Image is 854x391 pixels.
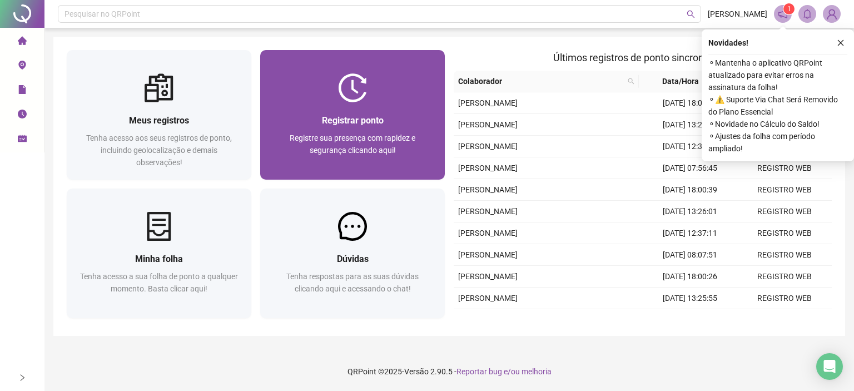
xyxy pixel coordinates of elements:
td: REGISTRO WEB [737,157,832,179]
span: 1 [787,5,791,13]
td: REGISTRO WEB [737,179,832,201]
span: Colaborador [458,75,623,87]
span: bell [802,9,812,19]
span: search [625,73,637,90]
span: [PERSON_NAME] [458,185,518,194]
span: notification [778,9,788,19]
span: [PERSON_NAME] [458,229,518,237]
span: Meus registros [129,115,189,126]
span: right [18,374,26,382]
span: ⚬ Mantenha o aplicativo QRPoint atualizado para evitar erros na assinatura da folha! [708,57,847,93]
span: [PERSON_NAME] [458,294,518,303]
a: Minha folhaTenha acesso a sua folha de ponto a qualquer momento. Basta clicar aqui! [67,189,251,318]
span: [PERSON_NAME] [458,207,518,216]
td: [DATE] 13:26:01 [643,201,737,222]
span: [PERSON_NAME] [458,120,518,129]
span: [PERSON_NAME] [458,142,518,151]
span: Data/Hora [643,75,718,87]
div: Open Intercom Messenger [816,353,843,380]
td: [DATE] 12:39:01 [643,136,737,157]
span: search [687,10,695,18]
td: REGISTRO WEB [737,288,832,309]
td: [DATE] 18:00:26 [643,266,737,288]
span: [PERSON_NAME] [458,250,518,259]
td: REGISTRO WEB [737,309,832,331]
td: [DATE] 18:05:16 [643,92,737,114]
span: file [18,80,27,102]
span: Tenha acesso aos seus registros de ponto, incluindo geolocalização e demais observações! [86,133,232,167]
span: ⚬ ⚠️ Suporte Via Chat Será Removido do Plano Essencial [708,93,847,118]
span: [PERSON_NAME] [458,98,518,107]
th: Data/Hora [639,71,731,92]
span: search [628,78,634,85]
span: schedule [18,129,27,151]
td: [DATE] 08:07:51 [643,244,737,266]
td: REGISTRO WEB [737,266,832,288]
span: environment [18,56,27,78]
a: Registrar pontoRegistre sua presença com rapidez e segurança clicando aqui! [260,50,445,180]
a: DúvidasTenha respostas para as suas dúvidas clicando aqui e acessando o chat! [260,189,445,318]
td: REGISTRO WEB [737,201,832,222]
td: [DATE] 07:56:45 [643,157,737,179]
span: close [837,39,845,47]
span: Tenha acesso a sua folha de ponto a qualquer momento. Basta clicar aqui! [80,272,238,293]
span: [PERSON_NAME] [458,272,518,281]
span: ⚬ Ajustes da folha com período ampliado! [708,130,847,155]
span: ⚬ Novidade no Cálculo do Saldo! [708,118,847,130]
span: Registrar ponto [322,115,384,126]
span: Reportar bug e/ou melhoria [456,367,552,376]
img: 90984 [823,6,840,22]
span: clock-circle [18,105,27,127]
td: REGISTRO WEB [737,244,832,266]
td: [DATE] 13:25:55 [643,288,737,309]
span: home [18,31,27,53]
span: Novidades ! [708,37,748,49]
a: Meus registrosTenha acesso aos seus registros de ponto, incluindo geolocalização e demais observa... [67,50,251,180]
td: [DATE] 12:37:11 [643,222,737,244]
span: Registre sua presença com rapidez e segurança clicando aqui! [290,133,415,155]
span: Tenha respostas para as suas dúvidas clicando aqui e acessando o chat! [286,272,419,293]
span: Versão [404,367,429,376]
td: [DATE] 13:29:08 [643,114,737,136]
span: [PERSON_NAME] [458,164,518,172]
footer: QRPoint © 2025 - 2.90.5 - [44,352,854,391]
td: REGISTRO WEB [737,222,832,244]
sup: 1 [783,3,795,14]
span: [PERSON_NAME] [708,8,767,20]
td: [DATE] 12:32:09 [643,309,737,331]
span: Últimos registros de ponto sincronizados [553,52,733,63]
span: Dúvidas [337,254,369,264]
span: Minha folha [135,254,183,264]
td: [DATE] 18:00:39 [643,179,737,201]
